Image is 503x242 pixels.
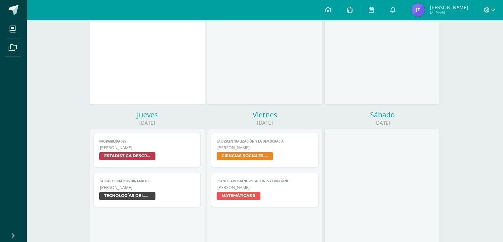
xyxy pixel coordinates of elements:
span: [PERSON_NAME] [430,4,468,11]
span: [PERSON_NAME] [217,145,313,151]
img: d8a4356c7f24a8a50182b01e6d5bff1d.png [411,3,425,17]
span: Tablas y Gráficos Dinámicos [99,179,195,183]
span: ESTADÍSTICA DESCRIPTIVA [99,152,155,160]
span: [PERSON_NAME] [100,145,195,151]
span: La descentralización y la democracia [217,139,313,144]
div: [DATE] [90,119,205,126]
span: TECNOLOGÍAS DE LA INFORMACIÓN Y LA COMUNICACIÓN 5 [99,192,155,200]
div: Sábado [324,110,440,119]
span: MATEMÁTICAS 5 [217,192,260,200]
div: [DATE] [207,119,322,126]
span: [PERSON_NAME] [217,185,313,190]
span: [PERSON_NAME] [100,185,195,190]
span: Probabilidades [99,139,195,144]
a: Probabilidades[PERSON_NAME]ESTADÍSTICA DESCRIPTIVA [94,133,201,167]
a: Plano Cartesiano-relaciones y funciones[PERSON_NAME]MATEMÁTICAS 5 [211,173,318,207]
div: [DATE] [324,119,440,126]
span: Plano Cartesiano-relaciones y funciones [217,179,313,183]
span: Mi Perfil [430,10,468,16]
div: Viernes [207,110,322,119]
span: CIENCIAS SOCIALES Y FORMACIÓN CIUDADANA 5 [217,152,273,160]
a: Tablas y Gráficos Dinámicos[PERSON_NAME]TECNOLOGÍAS DE LA INFORMACIÓN Y LA COMUNICACIÓN 5 [94,173,201,207]
div: Jueves [90,110,205,119]
a: La descentralización y la democracia[PERSON_NAME]CIENCIAS SOCIALES Y FORMACIÓN CIUDADANA 5 [211,133,318,167]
